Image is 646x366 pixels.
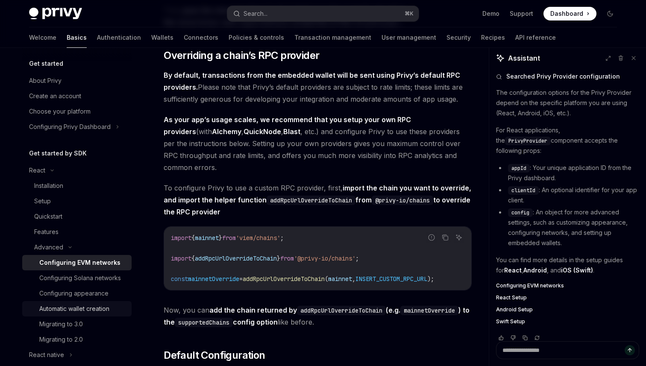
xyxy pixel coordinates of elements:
div: React [29,165,45,176]
div: Features [34,227,59,237]
span: mainnet [328,275,352,283]
button: Vote that response was good [496,334,506,342]
span: Overriding a chain’s RPC provider [164,49,319,62]
span: , [352,275,355,283]
a: Welcome [29,27,56,48]
span: Now, you can like before. [164,304,472,328]
button: React native [22,347,132,363]
a: Installation [22,178,132,193]
span: INSERT_CUSTOM_RPC_URL [355,275,427,283]
a: User management [382,27,436,48]
span: from [222,234,236,242]
span: React Setup [496,294,527,301]
strong: By default, transactions from the embedded wallet will be sent using Privy’s default RPC providers. [164,71,460,91]
code: mainnetOverride [400,306,458,315]
a: Setup [22,193,132,209]
h5: Get started by SDK [29,148,87,158]
span: ); [427,275,434,283]
span: PrivyProvider [508,138,547,144]
div: Quickstart [34,211,62,222]
a: API reference [515,27,556,48]
a: React Setup [496,294,639,301]
li: : An object for more advanced settings, such as customizing appearance, configuring networks, and... [496,207,639,248]
button: Ask AI [453,232,464,243]
span: Android Setup [496,306,533,313]
a: Connectors [184,27,218,48]
span: (with , , , etc.) and configure Privy to use these providers per the instructions below. Setting ... [164,114,472,173]
a: Transaction management [294,27,371,48]
p: You can find more details in the setup guides for , , and . [496,255,639,275]
a: Swift Setup [496,318,639,325]
span: mainnet [195,234,219,242]
button: Searched Privy Provider configuration [496,72,639,81]
div: About Privy [29,76,62,86]
button: Send message [625,345,635,355]
p: The configuration options for the Privy Provider depend on the specific platform you are using (R... [496,88,639,118]
a: Configuring appearance [22,286,132,301]
a: Authentication [97,27,141,48]
a: Support [510,9,533,18]
a: Basics [67,27,87,48]
span: appId [511,165,526,172]
li: : Your unique application ID from the Privy dashboard. [496,163,639,183]
button: Search...⌘K [227,6,419,21]
span: import [171,234,191,242]
span: Swift Setup [496,318,525,325]
button: Copy the contents from the code block [440,232,451,243]
span: ⌘ K [405,10,414,17]
button: Copy chat response [520,334,530,342]
a: Android Setup [496,306,639,313]
a: Configuring EVM networks [496,282,639,289]
a: Choose your platform [22,104,132,119]
a: Quickstart [22,209,132,224]
span: ; [280,234,284,242]
a: Migrating to 2.0 [22,332,132,347]
a: iOS (Swift) [561,266,593,274]
code: addRpcUrlOverrideToChain [297,306,386,315]
a: Blast [283,127,300,136]
a: Security [446,27,471,48]
a: Features [22,224,132,240]
h5: Get started [29,59,63,69]
a: Configuring Solana networks [22,270,132,286]
a: Demo [482,9,499,18]
button: React [22,163,132,178]
strong: import the chain you want to override, and import the helper function from to override the RPC pr... [164,184,471,216]
div: Choose your platform [29,106,91,117]
a: Alchemy [212,127,241,136]
div: Automatic wallet creation [39,304,109,314]
a: Automatic wallet creation [22,301,132,316]
a: Wallets [151,27,173,48]
span: { [191,234,195,242]
a: Migrating to 3.0 [22,316,132,332]
span: '@privy-io/chains' [294,255,355,262]
strong: As your app’s usage scales, we recommend that you setup your own RPC providers [164,115,411,136]
a: QuickNode [244,127,281,136]
div: Advanced [34,242,63,252]
span: addRpcUrlOverrideToChain [243,275,325,283]
a: React [504,266,522,274]
code: supportedChains [175,318,233,327]
div: Search... [244,9,267,19]
code: addRpcUrlOverrideToChain [267,196,355,205]
textarea: Ask a question... [496,341,639,359]
a: Policies & controls [229,27,284,48]
span: addRpcUrlOverrideToChain [195,255,277,262]
button: Toggle dark mode [603,7,617,20]
span: Configuring EVM networks [496,282,564,289]
span: const [171,275,188,283]
code: @privy-io/chains [372,196,433,205]
button: Advanced [22,240,132,255]
div: React native [29,350,64,360]
span: { [191,255,195,262]
div: Configuring appearance [39,288,109,299]
span: mainnetOverride [188,275,239,283]
a: About Privy [22,73,132,88]
button: Report incorrect code [426,232,437,243]
span: config [511,209,529,216]
div: Create an account [29,91,81,101]
span: To configure Privy to use a custom RPC provider, first, [164,182,472,218]
span: } [277,255,280,262]
div: Configuring EVM networks [39,258,120,268]
a: Create an account [22,88,132,104]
